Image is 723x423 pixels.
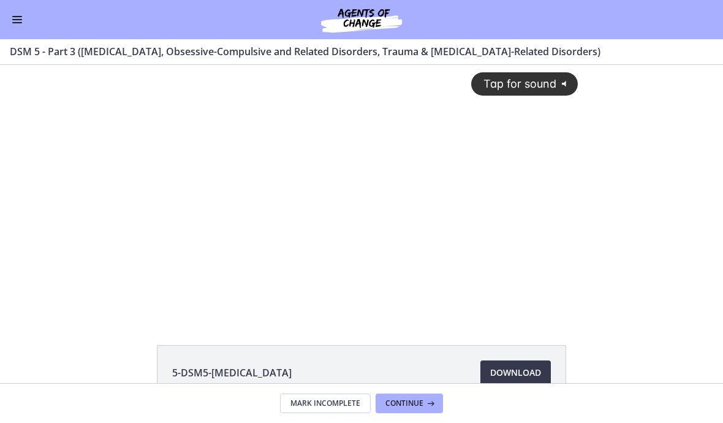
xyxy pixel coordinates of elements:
img: Agents of Change [288,5,435,34]
button: Continue [376,394,443,413]
button: Tap for sound [471,7,578,30]
h3: DSM 5 - Part 3 ([MEDICAL_DATA], Obsessive-Compulsive and Related Disorders, Trauma & [MEDICAL_DAT... [10,44,698,59]
button: Mark Incomplete [280,394,371,413]
span: Tap for sound [472,12,556,25]
a: Download [480,360,551,385]
button: Enable menu [10,12,25,27]
span: Mark Incomplete [290,398,360,408]
span: Continue [385,398,423,408]
span: 5-DSM5-[MEDICAL_DATA] [172,365,292,380]
span: Download [490,365,541,380]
